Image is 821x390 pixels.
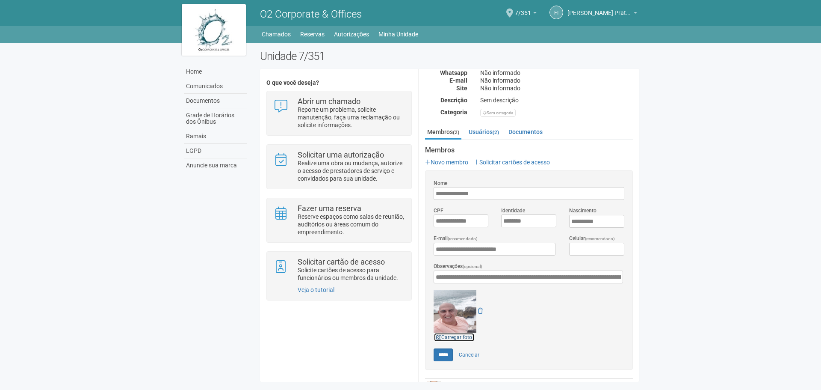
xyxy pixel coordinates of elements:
a: Abrir um chamado Reporte um problema, solicite manutenção, faça uma reclamação ou solicite inform... [273,98,405,129]
div: [EMAIL_ADDRESS][DOMAIN_NAME] [532,381,615,388]
div: Não informado [474,77,639,84]
a: LGPD [184,144,247,158]
a: FI [549,6,563,19]
a: Documentos [184,94,247,108]
strong: Whatsapp [440,69,467,76]
strong: Abrir um chamado [298,97,360,106]
a: Novo membro [425,159,468,166]
p: Solicite cartões de acesso para funcionários ou membros da unidade. [298,266,405,282]
div: Não informado [474,84,639,92]
div: Não informado [474,69,639,77]
a: Anuncie sua marca [184,158,247,173]
a: Documentos [506,125,545,138]
span: (recomendado) [585,236,615,241]
a: [PERSON_NAME] Prats e Bianchessi [567,11,637,18]
strong: E-mail [449,77,467,84]
a: 7/351 [515,11,537,18]
p: Reserve espaços como salas de reunião, auditórios ou áreas comum do empreendimento. [298,213,405,236]
strong: Membros [425,146,633,154]
strong: Categoria [440,109,467,116]
span: (opcional) [463,264,482,269]
a: Comunicados [184,79,247,94]
strong: Solicitar cartão de acesso [298,257,385,266]
span: O2 Corporate & Offices [260,8,362,20]
a: Cancelar [454,348,484,361]
h2: Unidade 7/351 [260,50,639,63]
h4: O que você deseja? [266,80,411,86]
strong: Descrição [440,97,467,104]
a: Fazer uma reserva Reserve espaços como salas de reunião, auditórios ou áreas comum do empreendime... [273,205,405,236]
label: Nome [434,179,447,187]
a: Carregar foto [434,333,475,342]
a: Remover [478,307,483,314]
strong: Site [456,85,467,92]
a: Reservas [300,28,325,40]
img: GetFile [434,290,476,333]
label: Identidade [501,207,525,214]
div: Sem descrição [474,96,639,104]
img: logo.jpg [182,4,246,56]
label: Nascimento [569,207,597,214]
p: Reporte um problema, solicite manutenção, faça uma reclamação ou solicite informações. [298,106,405,129]
a: Home [184,65,247,79]
label: Observações [434,262,482,271]
span: (recomendado) [448,236,478,241]
span: 7/351 [515,1,531,16]
a: Veja o tutorial [298,286,334,293]
a: Chamados [262,28,291,40]
div: Sem categoria [480,109,516,117]
label: CPF [434,207,443,214]
strong: Solicitar uma autorização [298,150,384,159]
a: Membros(2) [425,125,461,140]
small: (2) [453,129,459,135]
p: Realize uma obra ou mudança, autorize o acesso de prestadores de serviço e convidados para sua un... [298,159,405,182]
a: Solicitar uma autorização Realize uma obra ou mudança, autorize o acesso de prestadores de serviç... [273,151,405,182]
strong: Fazer uma reserva [298,204,361,213]
span: Felipe Infanti Prats e Bianchessi [567,1,632,16]
small: (2) [493,129,499,135]
a: Grade de Horários dos Ônibus [184,108,247,129]
a: Solicitar cartões de acesso [474,159,550,166]
a: Usuários(2) [467,125,501,138]
a: Autorizações [334,28,369,40]
label: Celular [569,235,615,243]
label: E-mail [434,235,478,243]
a: Solicitar cartão de acesso Solicite cartões de acesso para funcionários ou membros da unidade. [273,258,405,282]
a: Ramais [184,129,247,144]
a: Minha Unidade [378,28,418,40]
